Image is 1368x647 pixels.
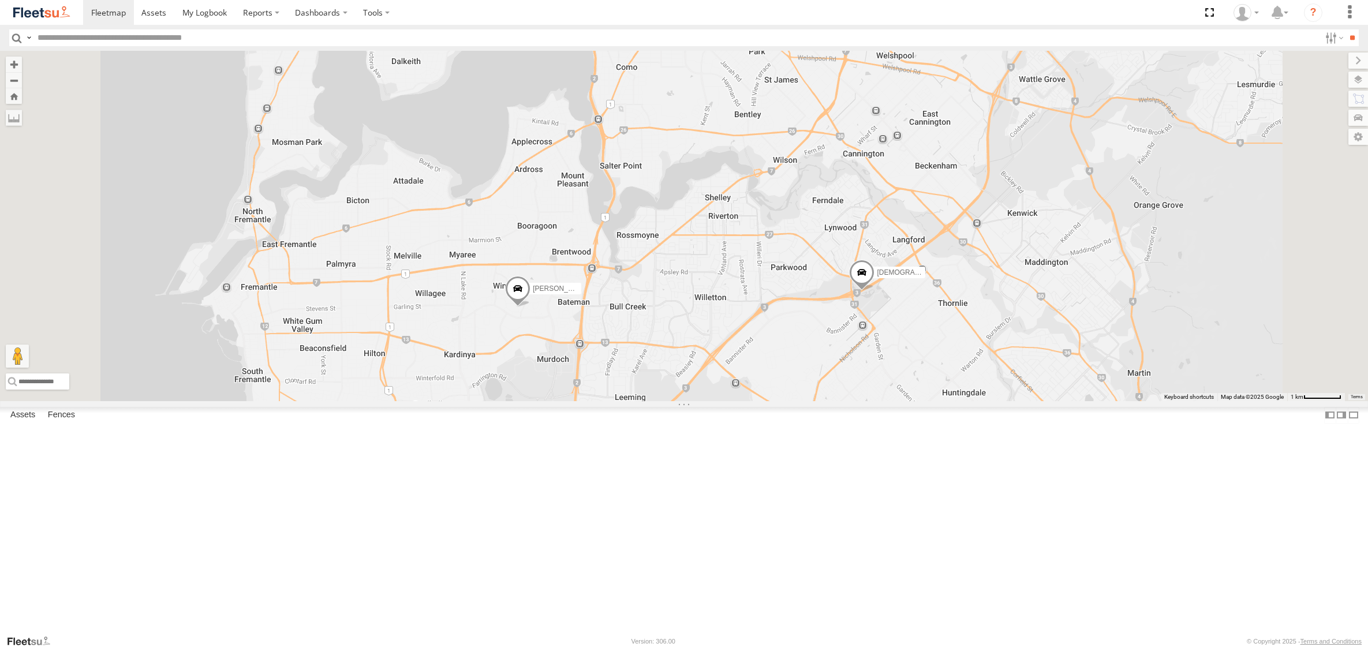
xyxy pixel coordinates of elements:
div: Alan Bailey [1229,4,1263,21]
img: fleetsu-logo-horizontal.svg [12,5,72,20]
button: Keyboard shortcuts [1164,393,1214,401]
button: Zoom out [6,72,22,88]
div: © Copyright 2025 - [1247,638,1362,645]
button: Zoom Home [6,88,22,104]
button: Map scale: 1 km per 62 pixels [1287,393,1345,401]
a: Visit our Website [6,635,59,647]
label: Fences [42,407,81,424]
span: 1 km [1291,394,1303,400]
label: Measure [6,110,22,126]
button: Drag Pegman onto the map to open Street View [6,345,29,368]
label: Assets [5,407,41,424]
a: Terms and Conditions [1300,638,1362,645]
label: Hide Summary Table [1348,407,1359,424]
button: Zoom in [6,57,22,72]
span: [PERSON_NAME] - 1GRO876 [533,285,627,293]
a: Terms (opens in new tab) [1351,394,1363,399]
span: Map data ©2025 Google [1221,394,1284,400]
label: Map Settings [1348,129,1368,145]
label: Search Query [24,29,33,46]
label: Search Filter Options [1321,29,1345,46]
i: ? [1304,3,1322,22]
label: Dock Summary Table to the Right [1336,407,1347,424]
label: Dock Summary Table to the Left [1324,407,1336,424]
span: [DEMOGRAPHIC_DATA][PERSON_NAME] - 1IFQ593 [877,269,1044,277]
div: Version: 306.00 [631,638,675,645]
